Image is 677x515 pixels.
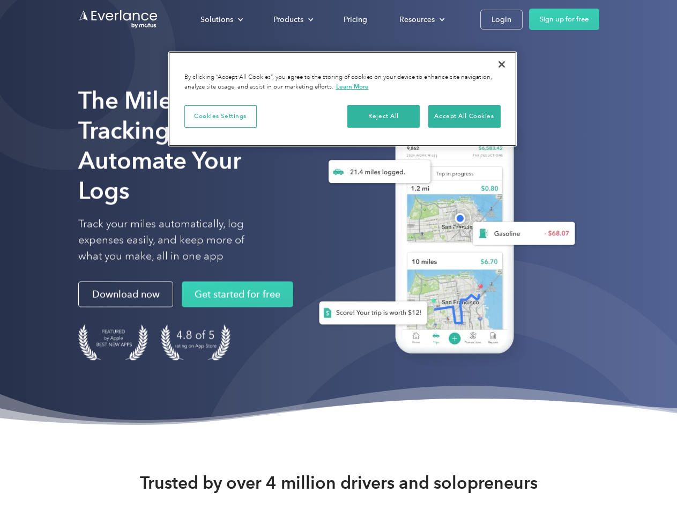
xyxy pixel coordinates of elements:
button: Close [490,53,514,76]
a: Sign up for free [529,9,599,30]
a: Go to homepage [78,9,159,30]
div: Resources [389,10,453,29]
div: Products [273,13,303,26]
a: Pricing [333,10,378,29]
button: Accept All Cookies [428,105,501,128]
div: Products [263,10,322,29]
img: Everlance, mileage tracker app, expense tracking app [302,102,584,370]
div: Solutions [200,13,233,26]
img: 4.9 out of 5 stars on the app store [161,325,230,360]
div: Login [492,13,511,26]
strong: Trusted by over 4 million drivers and solopreneurs [140,472,538,494]
div: Solutions [190,10,252,29]
div: Pricing [344,13,367,26]
a: Download now [78,282,173,307]
a: Get started for free [182,282,293,307]
div: Privacy [168,51,517,146]
a: More information about your privacy, opens in a new tab [336,83,369,90]
img: Badge for Featured by Apple Best New Apps [78,325,148,360]
a: Login [480,10,523,30]
button: Cookies Settings [184,105,257,128]
p: Track your miles automatically, log expenses easily, and keep more of what you make, all in one app [78,216,270,264]
div: Resources [399,13,435,26]
div: Cookie banner [168,51,517,146]
button: Reject All [347,105,420,128]
div: By clicking “Accept All Cookies”, you agree to the storing of cookies on your device to enhance s... [184,73,501,92]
